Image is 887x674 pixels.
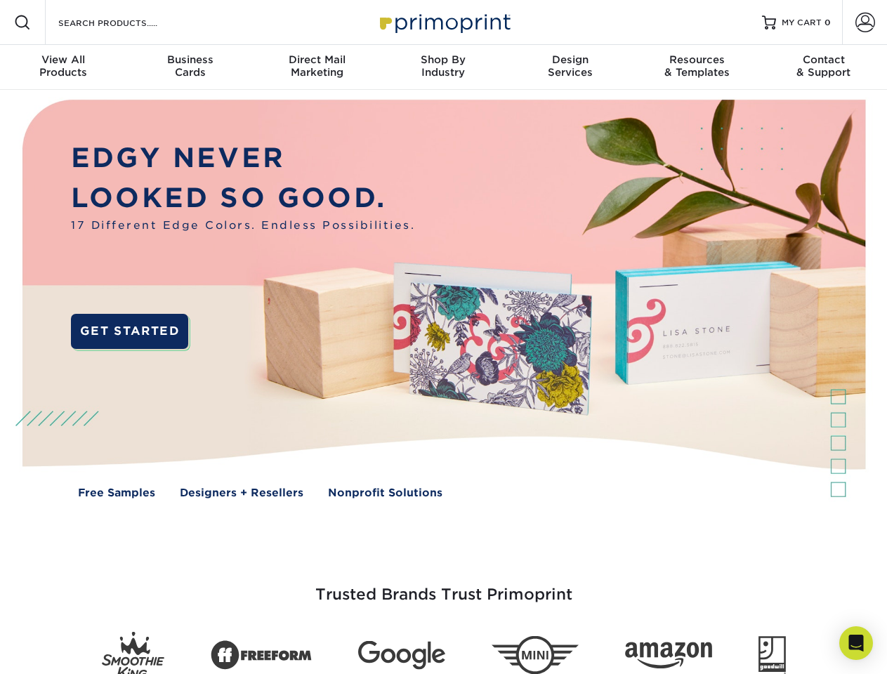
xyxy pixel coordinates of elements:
div: Cards [126,53,253,79]
div: Marketing [254,53,380,79]
span: Direct Mail [254,53,380,66]
div: Services [507,53,633,79]
span: Business [126,53,253,66]
div: Open Intercom Messenger [839,626,873,660]
a: Resources& Templates [633,45,760,90]
span: Design [507,53,633,66]
a: Designers + Resellers [180,485,303,501]
span: 17 Different Edge Colors. Endless Possibilities. [71,218,415,234]
span: Contact [761,53,887,66]
img: Primoprint [374,7,514,37]
a: Direct MailMarketing [254,45,380,90]
a: GET STARTED [71,314,188,349]
img: Amazon [625,642,712,669]
a: DesignServices [507,45,633,90]
div: & Support [761,53,887,79]
a: Nonprofit Solutions [328,485,442,501]
a: Free Samples [78,485,155,501]
span: 0 [824,18,831,27]
h3: Trusted Brands Trust Primoprint [33,552,855,621]
span: MY CART [782,17,822,29]
span: Resources [633,53,760,66]
a: BusinessCards [126,45,253,90]
span: Shop By [380,53,506,66]
p: LOOKED SO GOOD. [71,178,415,218]
p: EDGY NEVER [71,138,415,178]
iframe: Google Customer Reviews [4,631,119,669]
div: & Templates [633,53,760,79]
img: Goodwill [758,636,786,674]
input: SEARCH PRODUCTS..... [57,14,194,31]
a: Shop ByIndustry [380,45,506,90]
a: Contact& Support [761,45,887,90]
img: Google [358,641,445,670]
div: Industry [380,53,506,79]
